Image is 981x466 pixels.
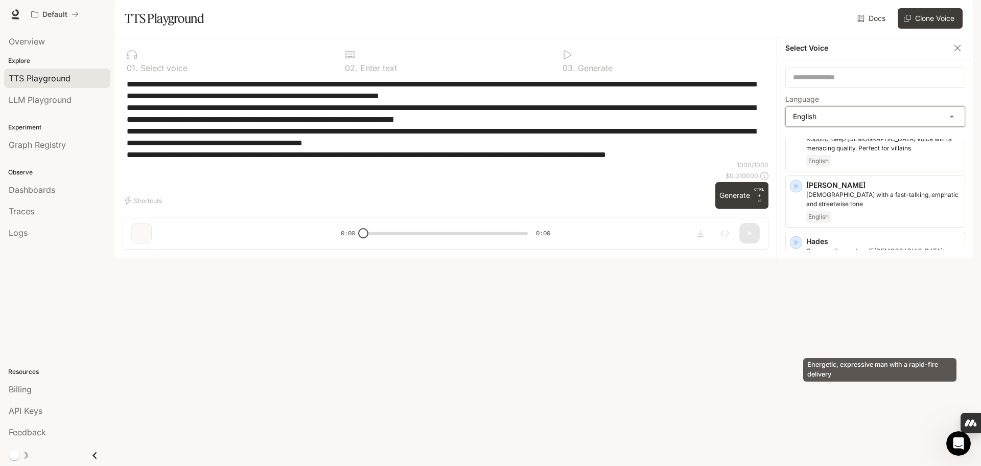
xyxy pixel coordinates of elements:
p: Default [42,10,67,19]
iframe: Intercom live chat [946,431,971,456]
p: Hades [806,236,961,247]
p: 0 1 . [127,64,138,72]
a: Docs [855,8,890,29]
p: Enter text [358,64,397,72]
span: English [806,211,831,223]
p: Language [785,96,819,103]
div: Energetic, expressive man with a rapid-fire delivery [803,358,956,382]
p: Male with a fast-talking, emphatic and streetwise tone [806,190,961,209]
p: 0 2 . [345,64,358,72]
p: CTRL + [754,186,764,198]
p: [PERSON_NAME] [806,180,961,190]
p: 0 3 . [563,64,575,72]
button: Clone Voice [898,8,963,29]
div: English [786,107,965,126]
p: Commanding and gruff male voice, think an omniscient narrator or castle guard [806,247,961,265]
h1: TTS Playground [125,8,204,29]
p: ⏎ [754,186,764,205]
p: Select voice [138,64,188,72]
span: English [806,155,831,167]
p: Generate [575,64,613,72]
p: Robotic, deep male voice with a menacing quality. Perfect for villains [806,135,961,153]
button: GenerateCTRL +⏎ [715,182,768,209]
button: Shortcuts [123,192,166,209]
button: All workspaces [27,4,83,25]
